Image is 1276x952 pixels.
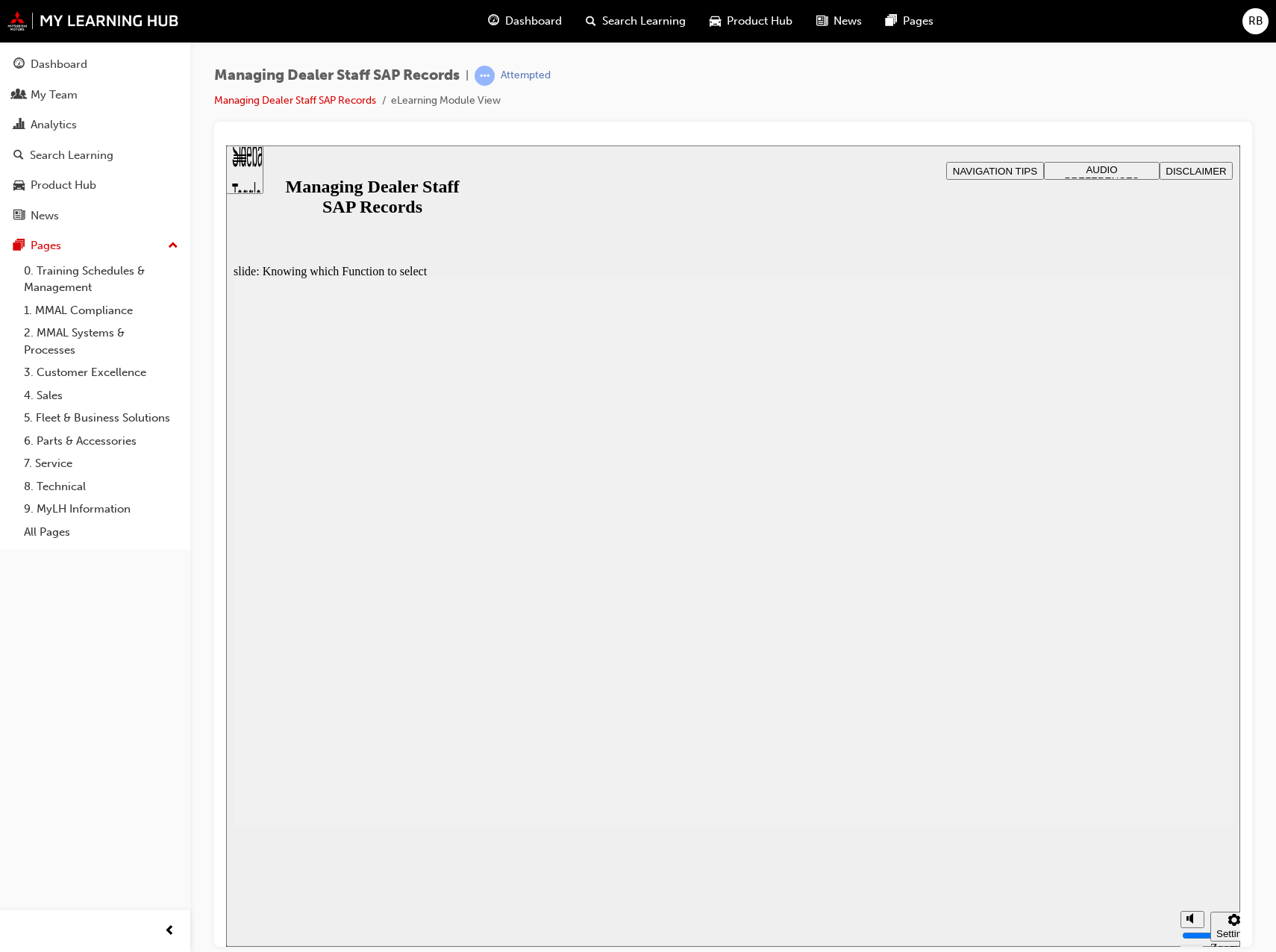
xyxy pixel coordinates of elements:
[956,784,1052,796] input: volume
[1248,13,1263,30] span: RB
[168,237,178,256] span: up-icon
[720,16,818,34] button: NAVIGATION TIPS
[13,89,25,102] span: people-icon
[13,119,25,132] span: chart-icon
[984,796,1013,836] label: Zoom to fit
[13,58,25,72] span: guage-icon
[18,299,184,322] a: 1. MMAL Compliance
[475,66,495,86] span: learningRecordVerb_ATTEMPT-icon
[214,67,460,84] span: Managing Dealer Staff SAP Records
[698,6,804,37] a: car-iconProduct Hub
[505,13,562,30] span: Dashboard
[727,20,811,31] span: NAVIGATION TIPS
[13,149,24,163] span: search-icon
[476,6,574,37] a: guage-iconDashboard
[804,6,874,37] a: news-iconNews
[6,142,184,169] a: Search Learning
[18,521,184,544] a: All Pages
[939,20,1000,31] span: DISCLAIMER
[13,239,25,253] span: pages-icon
[18,322,184,361] a: 2. MMAL Systems & Processes
[6,81,184,109] a: My Team
[834,13,862,30] span: News
[164,922,175,941] span: prev-icon
[6,172,184,199] a: Product Hub
[903,13,933,30] span: Pages
[31,207,59,225] div: News
[602,13,686,30] span: Search Learning
[990,783,1026,794] div: Settings
[501,69,551,83] div: Attempted
[947,753,1007,801] div: misc controls
[984,766,1032,796] button: Settings
[18,498,184,521] a: 9. MyLH Information
[6,111,184,139] a: Analytics
[816,12,828,31] span: news-icon
[574,6,698,37] a: search-iconSearch Learning
[18,452,184,475] a: 7. Service
[586,12,596,31] span: search-icon
[933,16,1007,34] button: DISCLAIMER
[18,384,184,407] a: 4. Sales
[818,16,933,34] button: AUDIO PREFERENCES
[6,232,184,260] button: Pages
[18,475,184,498] a: 8. Technical
[31,56,87,73] div: Dashboard
[18,407,184,430] a: 5. Fleet & Business Solutions
[7,11,179,31] img: mmal
[31,116,77,134] div: Analytics
[6,48,184,232] button: DashboardMy TeamAnalyticsSearch LearningProduct HubNews
[727,13,792,30] span: Product Hub
[488,12,499,31] span: guage-icon
[214,94,376,107] a: Managing Dealer Staff SAP Records
[466,67,469,84] span: |
[13,179,25,192] span: car-icon
[30,147,113,164] div: Search Learning
[31,237,61,254] div: Pages
[839,19,913,41] span: AUDIO PREFERENCES
[874,6,945,37] a: pages-iconPages
[6,51,184,78] a: Dashboard
[18,430,184,453] a: 6. Parts & Accessories
[710,12,721,31] span: car-icon
[886,12,897,31] span: pages-icon
[18,260,184,299] a: 0. Training Schedules & Management
[6,202,184,230] a: News
[13,210,25,223] span: news-icon
[1242,8,1269,34] button: RB
[31,177,96,194] div: Product Hub
[954,765,978,783] button: Mute (Ctrl+Alt+M)
[391,93,501,110] li: eLearning Module View
[31,87,78,104] div: My Team
[18,361,184,384] a: 3. Customer Excellence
